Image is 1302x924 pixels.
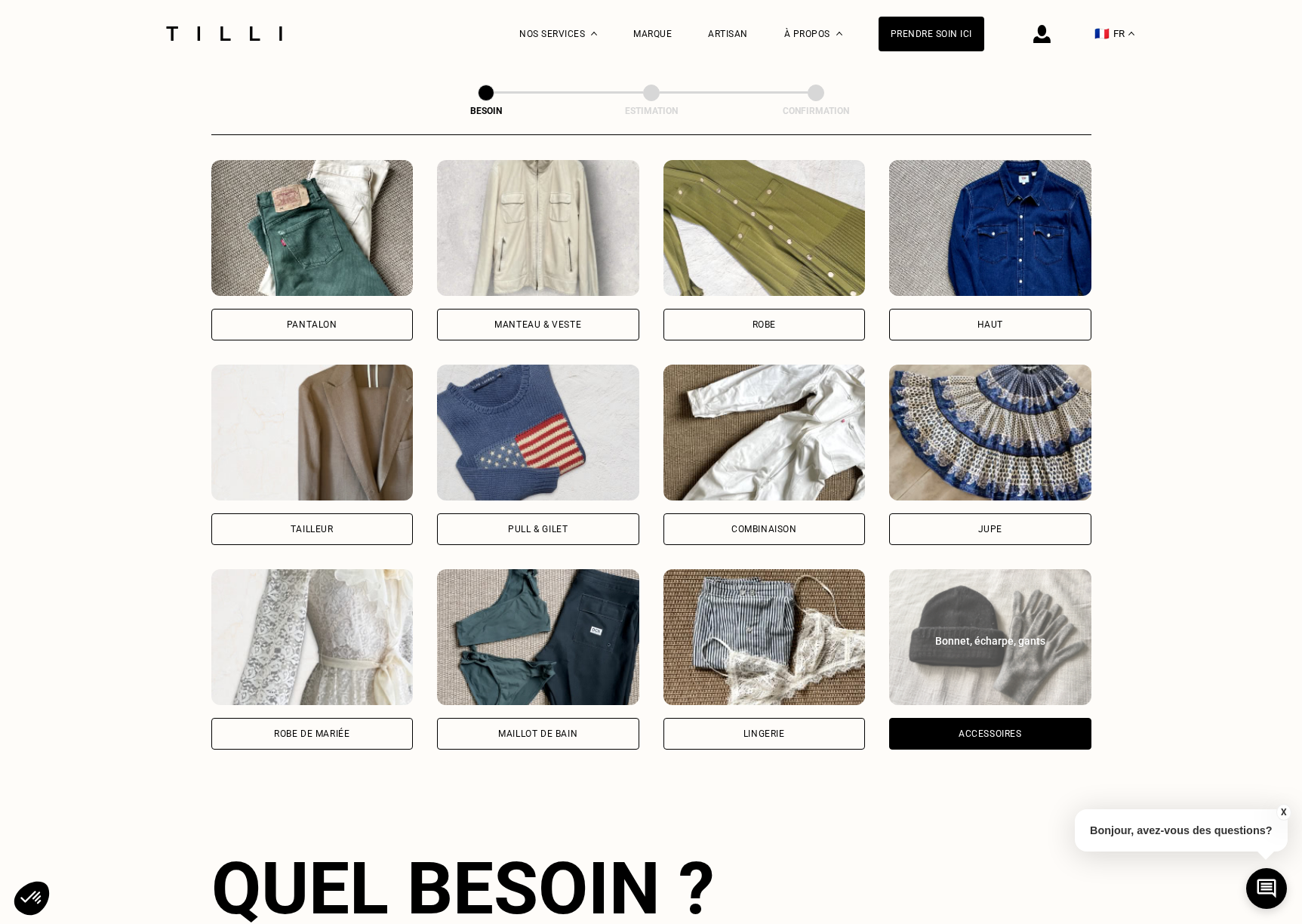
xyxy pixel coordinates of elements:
div: Maillot de bain [498,729,577,738]
a: Marque [633,29,672,39]
div: Manteau & Veste [494,320,581,329]
img: icône connexion [1033,25,1051,43]
img: Tilli retouche votre Robe [663,160,866,296]
img: Tilli retouche votre Combinaison [663,365,866,500]
img: Tilli retouche votre Robe de mariée [211,569,414,705]
img: Tilli retouche votre Maillot de bain [437,569,639,705]
a: Artisan [708,29,748,39]
span: 🇫🇷 [1094,26,1110,41]
img: Tilli retouche votre Accessoires [889,569,1091,705]
div: Confirmation [740,106,891,116]
img: Logo du service de couturière Tilli [161,26,288,41]
div: Combinaison [731,525,797,534]
img: Tilli retouche votre Pull & gilet [437,365,639,500]
div: Pantalon [287,320,337,329]
div: Accessoires [959,729,1022,738]
img: Tilli retouche votre Haut [889,160,1091,296]
button: X [1276,804,1291,821]
div: Tailleur [291,525,334,534]
div: Lingerie [743,729,785,738]
div: Bonnet, écharpe, gants [906,633,1075,648]
p: Bonjour, avez-vous des questions? [1075,809,1288,852]
div: Estimation [576,106,727,116]
img: Menu déroulant [591,32,597,35]
img: Tilli retouche votre Jupe [889,365,1091,500]
div: Pull & gilet [508,525,568,534]
div: Robe de mariée [274,729,349,738]
a: Prendre soin ici [879,17,984,51]
img: Tilli retouche votre Pantalon [211,160,414,296]
img: menu déroulant [1128,32,1134,35]
div: Haut [977,320,1003,329]
img: Menu déroulant à propos [836,32,842,35]
img: Tilli retouche votre Tailleur [211,365,414,500]
img: Tilli retouche votre Lingerie [663,569,866,705]
div: Besoin [411,106,562,116]
div: Robe [753,320,776,329]
div: Jupe [978,525,1002,534]
img: Tilli retouche votre Manteau & Veste [437,160,639,296]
